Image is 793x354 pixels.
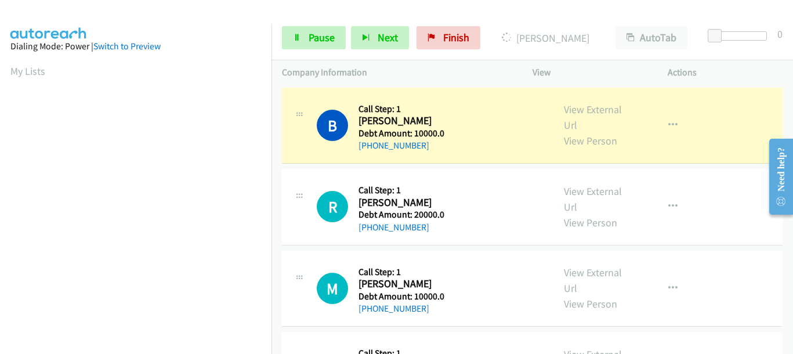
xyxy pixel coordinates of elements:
[533,66,647,80] p: View
[282,66,512,80] p: Company Information
[359,185,464,196] h5: Call Step: 1
[759,131,793,223] iframe: Resource Center
[359,266,464,278] h5: Call Step: 1
[564,297,617,310] a: View Person
[93,41,161,52] a: Switch to Preview
[564,134,617,147] a: View Person
[309,31,335,44] span: Pause
[359,277,464,291] h2: [PERSON_NAME]
[359,114,464,128] h2: [PERSON_NAME]
[10,39,261,53] div: Dialing Mode: Power |
[564,185,622,214] a: View External Url
[443,31,469,44] span: Finish
[317,110,348,141] h1: B
[564,216,617,229] a: View Person
[359,222,429,233] a: [PHONE_NUMBER]
[359,103,464,115] h5: Call Step: 1
[714,31,767,41] div: Delay between calls (in seconds)
[378,31,398,44] span: Next
[359,291,464,302] h5: Debt Amount: 10000.0
[351,26,409,49] button: Next
[10,64,45,78] a: My Lists
[282,26,346,49] a: Pause
[777,26,783,42] div: 0
[564,266,622,295] a: View External Url
[359,128,464,139] h5: Debt Amount: 10000.0
[359,303,429,314] a: [PHONE_NUMBER]
[417,26,480,49] a: Finish
[359,140,429,151] a: [PHONE_NUMBER]
[359,209,464,221] h5: Debt Amount: 20000.0
[615,26,687,49] button: AutoTab
[564,103,622,132] a: View External Url
[668,66,783,80] p: Actions
[317,273,348,304] h1: M
[317,273,348,304] div: The call is yet to be attempted
[359,196,464,209] h2: [PERSON_NAME]
[496,30,595,46] p: [PERSON_NAME]
[317,191,348,222] h1: R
